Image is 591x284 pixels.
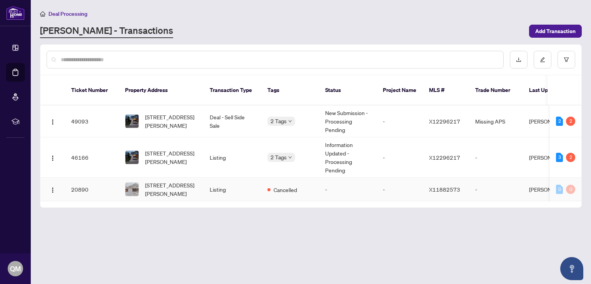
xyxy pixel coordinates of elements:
[47,151,59,164] button: Logo
[566,117,575,126] div: 2
[564,57,569,62] span: filter
[377,178,423,201] td: -
[288,119,292,123] span: down
[65,75,119,105] th: Ticket Number
[50,187,56,193] img: Logo
[288,155,292,159] span: down
[125,151,139,164] img: thumbnail-img
[523,178,581,201] td: [PERSON_NAME]
[40,11,45,17] span: home
[377,75,423,105] th: Project Name
[50,119,56,125] img: Logo
[469,105,523,137] td: Missing APS
[429,154,460,161] span: X12296217
[261,75,319,105] th: Tags
[319,105,377,137] td: New Submission - Processing Pending
[558,51,575,68] button: filter
[65,105,119,137] td: 49093
[556,153,563,162] div: 3
[125,183,139,196] img: thumbnail-img
[119,75,204,105] th: Property Address
[429,118,460,125] span: X12296217
[204,105,261,137] td: Deal - Sell Side Sale
[566,153,575,162] div: 2
[556,117,563,126] div: 2
[65,178,119,201] td: 20890
[377,105,423,137] td: -
[145,149,197,166] span: [STREET_ADDRESS][PERSON_NAME]
[319,137,377,178] td: Information Updated - Processing Pending
[204,178,261,201] td: Listing
[423,75,469,105] th: MLS #
[566,185,575,194] div: 0
[523,75,581,105] th: Last Updated By
[516,57,521,62] span: download
[204,137,261,178] td: Listing
[47,115,59,127] button: Logo
[535,25,576,37] span: Add Transaction
[65,137,119,178] td: 46166
[429,186,460,193] span: X11882573
[50,155,56,161] img: Logo
[469,178,523,201] td: -
[145,181,197,198] span: [STREET_ADDRESS][PERSON_NAME]
[534,51,551,68] button: edit
[145,113,197,130] span: [STREET_ADDRESS][PERSON_NAME]
[125,115,139,128] img: thumbnail-img
[469,137,523,178] td: -
[540,57,545,62] span: edit
[556,185,563,194] div: 0
[274,185,297,194] span: Cancelled
[47,183,59,195] button: Logo
[523,105,581,137] td: [PERSON_NAME]
[319,178,377,201] td: -
[469,75,523,105] th: Trade Number
[510,51,528,68] button: download
[529,25,582,38] button: Add Transaction
[204,75,261,105] th: Transaction Type
[270,153,287,162] span: 2 Tags
[10,263,21,274] span: QM
[48,10,87,17] span: Deal Processing
[40,24,173,38] a: [PERSON_NAME] - Transactions
[560,257,583,280] button: Open asap
[270,117,287,125] span: 2 Tags
[6,6,25,20] img: logo
[319,75,377,105] th: Status
[523,137,581,178] td: [PERSON_NAME]
[377,137,423,178] td: -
